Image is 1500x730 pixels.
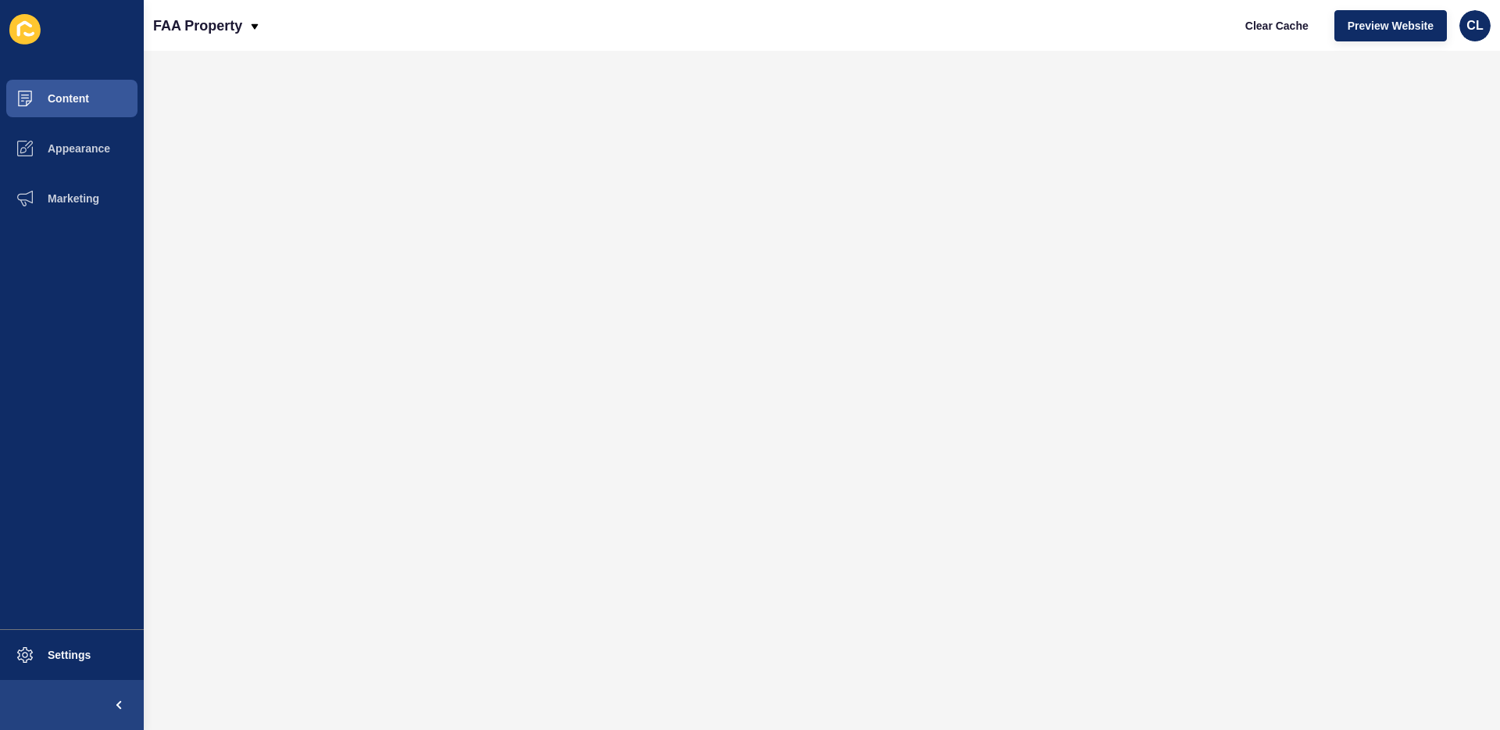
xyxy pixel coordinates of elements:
p: FAA Property [153,6,242,45]
span: CL [1466,18,1483,34]
span: Preview Website [1348,18,1434,34]
span: Clear Cache [1245,18,1309,34]
button: Preview Website [1334,10,1447,41]
button: Clear Cache [1232,10,1322,41]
